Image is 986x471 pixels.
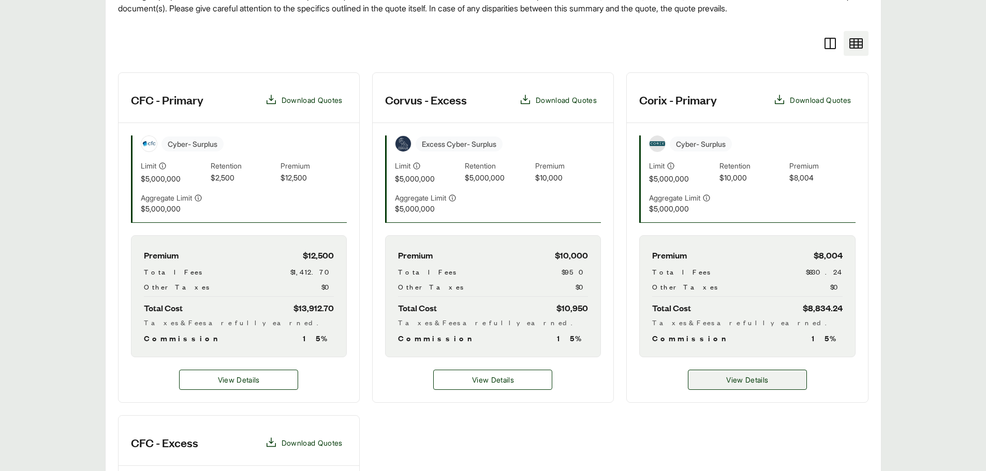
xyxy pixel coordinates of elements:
[649,192,700,203] span: Aggregate Limit
[303,248,334,262] span: $12,500
[465,172,531,184] span: $5,000,000
[688,370,807,390] a: Corix - Primary details
[555,248,588,262] span: $10,000
[652,281,717,292] span: Other Taxes
[141,136,157,151] img: CFC
[652,248,687,262] span: Premium
[433,370,552,390] button: View Details
[293,301,334,315] span: $13,912.70
[179,370,298,390] button: View Details
[639,92,717,108] h3: Corix - Primary
[536,95,597,105] span: Download Quotes
[398,301,437,315] span: Total Cost
[556,301,588,315] span: $10,950
[398,248,433,262] span: Premium
[395,192,446,203] span: Aggregate Limit
[465,160,531,172] span: Retention
[261,89,347,110] button: Download Quotes
[769,89,855,110] button: Download Quotes
[385,92,467,108] h3: Corvus - Excess
[649,173,715,184] span: $5,000,000
[261,432,347,453] button: Download Quotes
[179,370,298,390] a: CFC - Primary details
[535,172,601,184] span: $10,000
[303,332,334,344] span: 15 %
[535,160,601,172] span: Premium
[395,203,461,214] span: $5,000,000
[398,266,456,277] span: Total Fees
[211,160,276,172] span: Retention
[290,266,334,277] span: $1,412.70
[398,281,463,292] span: Other Taxes
[830,281,843,292] span: $0
[789,160,855,172] span: Premium
[141,203,207,214] span: $5,000,000
[281,172,346,184] span: $12,500
[649,203,715,214] span: $5,000,000
[472,374,514,385] span: View Details
[576,281,588,292] span: $0
[688,370,807,390] button: View Details
[131,92,203,108] h3: CFC - Primary
[144,248,179,262] span: Premium
[650,141,665,146] img: Corix Insurance
[812,332,843,344] span: 15 %
[652,266,710,277] span: Total Fees
[652,317,842,328] div: Taxes & Fees are fully earned.
[790,95,851,105] span: Download Quotes
[806,266,843,277] span: $830.24
[395,136,411,151] img: Corvus
[144,332,223,344] span: Commission
[321,281,334,292] span: $0
[141,160,156,171] span: Limit
[398,332,477,344] span: Commission
[144,281,209,292] span: Other Taxes
[395,173,461,184] span: $5,000,000
[670,136,732,151] span: Cyber - Surplus
[562,266,588,277] span: $950
[652,332,731,344] span: Commission
[282,95,343,105] span: Download Quotes
[726,374,768,385] span: View Details
[803,301,843,315] span: $8,834.24
[649,160,665,171] span: Limit
[211,172,276,184] span: $2,500
[652,301,691,315] span: Total Cost
[398,317,588,328] div: Taxes & Fees are fully earned.
[282,437,343,448] span: Download Quotes
[218,374,260,385] span: View Details
[719,160,785,172] span: Retention
[395,160,410,171] span: Limit
[144,266,202,277] span: Total Fees
[433,370,552,390] a: Corvus - Excess details
[416,136,503,151] span: Excess Cyber - Surplus
[281,160,346,172] span: Premium
[719,172,785,184] span: $10,000
[144,317,334,328] div: Taxes & Fees are fully earned.
[141,173,207,184] span: $5,000,000
[789,172,855,184] span: $8,004
[814,248,843,262] span: $8,004
[557,332,588,344] span: 15 %
[131,435,198,450] h3: CFC - Excess
[161,136,224,151] span: Cyber - Surplus
[144,301,183,315] span: Total Cost
[515,89,601,110] button: Download Quotes
[141,192,192,203] span: Aggregate Limit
